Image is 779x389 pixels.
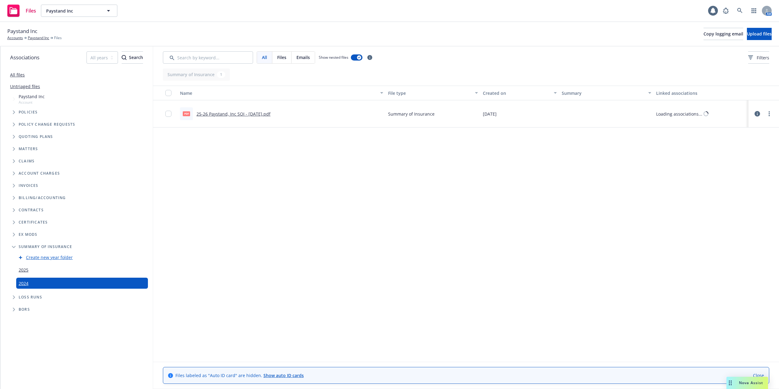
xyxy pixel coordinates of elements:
span: Files labeled as "Auto ID card" are hidden. [175,372,304,379]
a: Switch app [748,5,760,17]
div: Name [180,90,377,96]
span: Policy change requests [19,123,75,126]
span: Account charges [19,172,60,175]
button: Nova Assist [726,377,768,389]
button: Paystand Inc [41,5,117,17]
div: Linked associations [656,90,746,96]
div: Drag to move [726,377,734,389]
span: Summary of Insurance [388,111,435,117]
button: Upload files [747,28,772,40]
div: Search [122,52,143,63]
input: Toggle Row Selected [165,111,171,117]
div: Folder Tree Example [0,192,153,316]
div: Loading associations... [656,111,702,117]
button: Copy logging email [704,28,743,40]
svg: Search [122,55,127,60]
div: Created on [483,90,550,96]
span: [DATE] [483,111,497,117]
button: SearchSearch [122,51,143,64]
span: BORs [19,308,30,311]
a: Untriaged files [10,83,40,90]
span: Paystand Inc [19,93,45,100]
div: Tree Example [0,92,153,192]
a: Paystand Inc [28,35,49,41]
span: Billing/Accounting [19,196,66,200]
span: Contracts [19,208,44,212]
input: Select all [165,90,171,96]
span: Matters [19,147,38,151]
span: Quoting plans [19,135,53,139]
span: Filters [757,54,769,61]
span: Account [19,100,45,105]
a: Close [753,372,764,379]
button: Name [178,86,386,100]
span: Policies [19,110,38,114]
span: Files [26,8,36,13]
button: Summary [559,86,654,100]
span: Show nested files [319,55,348,60]
a: 2025 [19,267,28,273]
button: Filters [748,51,769,64]
span: Filters [748,54,769,61]
span: Files [54,35,62,41]
a: Show auto ID cards [263,372,304,378]
span: Loss Runs [19,295,42,299]
a: 2024 [19,280,28,287]
span: Claims [19,159,35,163]
button: Created on [480,86,559,100]
span: Ex Mods [19,233,37,236]
span: pdf [183,111,190,116]
a: Accounts [7,35,23,41]
span: All [262,54,267,61]
a: more [766,110,773,117]
div: File type [388,90,471,96]
a: Files [5,2,39,19]
span: Summary of insurance [19,245,72,249]
a: Search [734,5,746,17]
span: Files [277,54,286,61]
span: Certificates [19,220,48,224]
span: Nova Assist [739,380,763,385]
a: All files [10,72,25,78]
input: Search by keyword... [163,51,253,64]
span: Paystand Inc [7,27,37,35]
a: Report a Bug [720,5,732,17]
span: Copy logging email [704,31,743,37]
span: Invoices [19,184,39,187]
div: Summary [562,90,645,96]
button: File type [386,86,480,100]
button: Linked associations [654,86,748,100]
span: Associations [10,54,39,61]
span: Paystand Inc [46,8,99,14]
span: Emails [296,54,310,61]
a: Create new year folder [26,254,73,261]
a: 25-26 Paystand, Inc SOI - [DATE].pdf [197,111,270,117]
span: Upload files [747,31,772,37]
